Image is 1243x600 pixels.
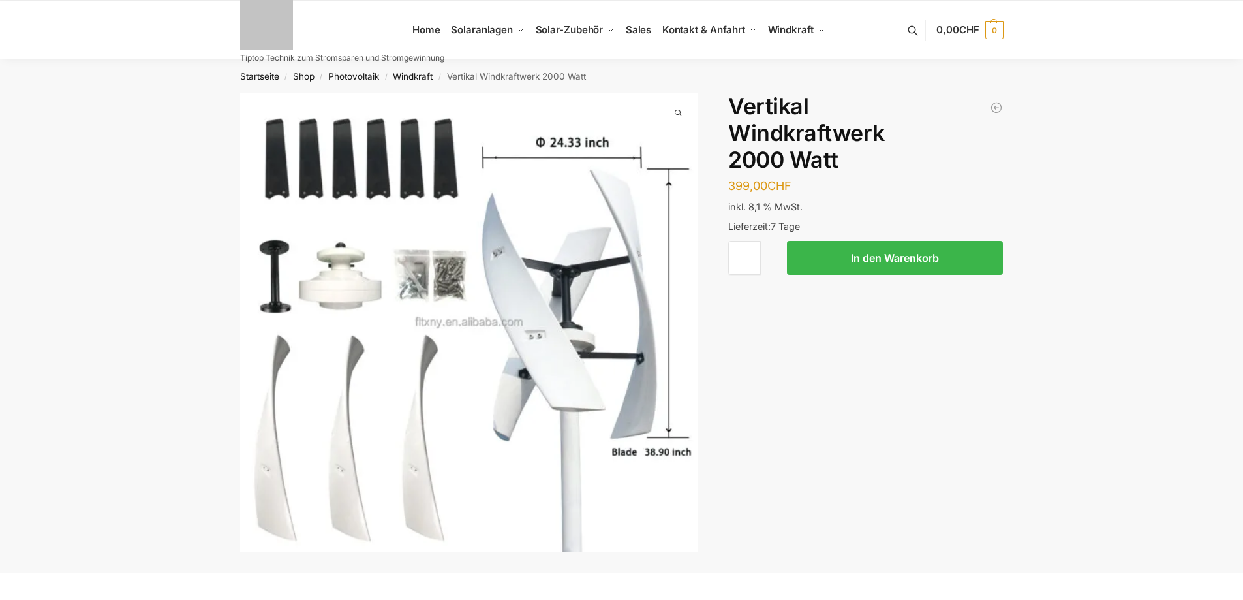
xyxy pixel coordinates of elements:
[620,1,656,59] a: Sales
[626,24,652,36] span: Sales
[936,24,979,36] span: 0,00
[787,241,1003,275] button: In den Warenkorb
[240,93,698,552] img: Vertikal Windrad
[985,21,1004,39] span: 0
[279,72,293,82] span: /
[767,179,791,193] span: CHF
[446,1,530,59] a: Solaranlagen
[433,72,446,82] span: /
[990,101,1003,114] a: Windkraftanlage für Garten Terrasse
[393,71,433,82] a: Windkraft
[379,72,393,82] span: /
[768,24,814,36] span: Windkraft
[728,201,803,212] span: inkl. 8,1 % MwSt.
[656,1,762,59] a: Kontakt & Anfahrt
[728,179,791,193] bdi: 399,00
[936,10,1003,50] a: 0,00CHF 0
[530,1,620,59] a: Solar-Zubehör
[728,93,1003,173] h1: Vertikal Windkraftwerk 2000 Watt
[240,93,698,552] a: Vertikal WindradHd63d2b51b2484c83bf992b756e770dc5o
[315,72,328,82] span: /
[451,24,513,36] span: Solaranlagen
[240,71,279,82] a: Startseite
[328,71,379,82] a: Photovoltaik
[959,24,979,36] span: CHF
[762,1,831,59] a: Windkraft
[771,221,800,232] span: 7 Tage
[662,24,745,36] span: Kontakt & Anfahrt
[728,221,800,232] span: Lieferzeit:
[293,71,315,82] a: Shop
[240,54,444,62] p: Tiptop Technik zum Stromsparen und Stromgewinnung
[536,24,604,36] span: Solar-Zubehör
[217,59,1026,93] nav: Breadcrumb
[728,241,761,275] input: Produktmenge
